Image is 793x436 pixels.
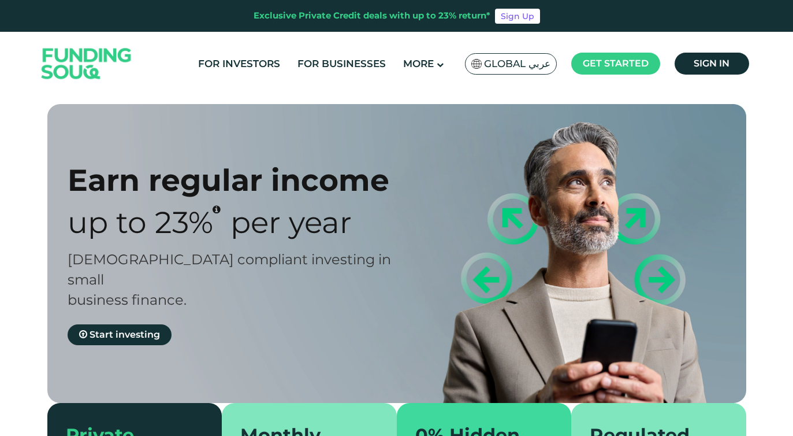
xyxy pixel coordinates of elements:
[694,58,729,69] span: Sign in
[195,54,283,73] a: For Investors
[230,204,352,241] span: Per Year
[583,58,649,69] span: Get started
[213,205,221,214] i: 23% IRR (expected) ~ 15% Net yield (expected)
[495,9,540,24] a: Sign Up
[90,329,160,340] span: Start investing
[484,57,550,71] span: Global عربي
[295,54,389,73] a: For Businesses
[30,35,143,93] img: Logo
[68,324,172,345] a: Start investing
[254,9,490,23] div: Exclusive Private Credit deals with up to 23% return*
[403,58,434,69] span: More
[68,251,391,308] span: [DEMOGRAPHIC_DATA] compliant investing in small business finance.
[471,59,482,69] img: SA Flag
[68,204,213,241] span: Up to 23%
[675,53,749,75] a: Sign in
[68,162,417,198] div: Earn regular income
